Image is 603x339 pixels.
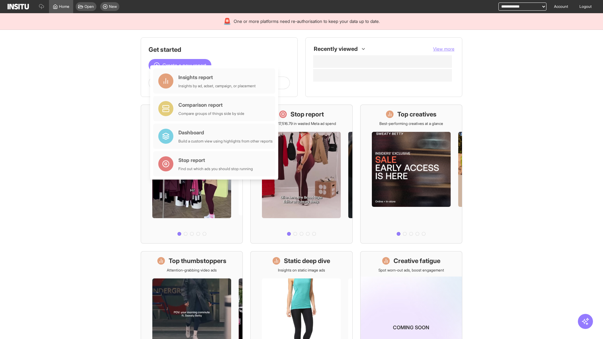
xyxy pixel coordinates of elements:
h1: Get started [149,45,290,54]
div: Insights by ad, adset, campaign, or placement [178,83,256,89]
button: View more [433,46,454,52]
img: Logo [8,4,29,9]
h1: Stop report [291,110,324,119]
p: Insights on static image ads [278,268,325,273]
span: New [109,4,117,9]
span: Open [84,4,94,9]
div: Insights report [178,73,256,81]
p: Best-performing creatives at a glance [379,121,443,126]
a: Stop reportSave £17,516.79 in wasted Meta ad spend [250,105,352,244]
div: Compare groups of things side by side [178,111,244,116]
p: Save £17,516.79 in wasted Meta ad spend [267,121,336,126]
span: Home [59,4,69,9]
p: Attention-grabbing video ads [167,268,217,273]
div: Stop report [178,156,253,164]
div: Build a custom view using highlights from other reports [178,139,273,144]
div: 🚨 [223,17,231,26]
div: Comparison report [178,101,244,109]
span: Create a new report [162,62,206,69]
h1: Static deep dive [284,256,330,265]
a: What's live nowSee all active ads instantly [141,105,243,244]
h1: Top creatives [397,110,437,119]
div: Find out which ads you should stop running [178,166,253,171]
span: One or more platforms need re-authorisation to keep your data up to date. [234,18,380,24]
div: Dashboard [178,129,273,136]
h1: Top thumbstoppers [169,256,226,265]
button: Create a new report [149,59,211,72]
a: Top creativesBest-performing creatives at a glance [360,105,462,244]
